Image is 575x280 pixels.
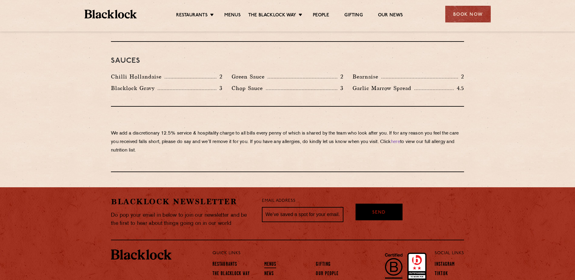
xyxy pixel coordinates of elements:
a: Gifting [316,262,331,268]
h3: Sauces [111,57,464,65]
a: Instagram [435,262,455,268]
p: Bearnaise [353,72,381,81]
span: Send [372,209,386,216]
p: 3 [216,84,222,92]
a: Restaurants [212,262,237,268]
p: 3 [337,84,343,92]
a: The Blacklock Way [248,12,296,19]
p: Blacklock Gravy [111,84,158,92]
a: The Blacklock Way [212,271,250,278]
p: Chilli Hollandaise [111,72,165,81]
img: BL_Textured_Logo-footer-cropped.svg [85,10,137,18]
p: We add a discretionary 12.5% service & hospitality charge to all bills every penny of which is sh... [111,129,464,155]
a: Menus [224,12,241,19]
p: 2 [216,73,222,81]
label: Email Address [262,198,295,205]
a: Restaurants [176,12,208,19]
a: Menus [264,262,276,268]
img: BL_Textured_Logo-footer-cropped.svg [111,249,172,260]
input: We’ve saved a spot for your email... [262,207,343,222]
p: 2 [337,73,343,81]
p: 4.5 [454,84,464,92]
p: Green Sauce [232,72,268,81]
a: here [391,140,400,144]
a: Gifting [344,12,363,19]
p: Do pop your email in below to join our newsletter and be the first to hear about things going on ... [111,211,253,228]
div: Book Now [445,6,491,22]
a: TikTok [435,271,448,278]
h2: Blacklock Newsletter [111,196,253,207]
p: Quick Links [212,249,415,257]
p: 2 [458,73,464,81]
p: Garlic Marrow Spread [353,84,414,92]
a: Our People [316,271,339,278]
a: Our News [378,12,403,19]
p: Social Links [435,249,464,257]
a: News [264,271,274,278]
p: Chop Sauce [232,84,266,92]
a: People [313,12,329,19]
